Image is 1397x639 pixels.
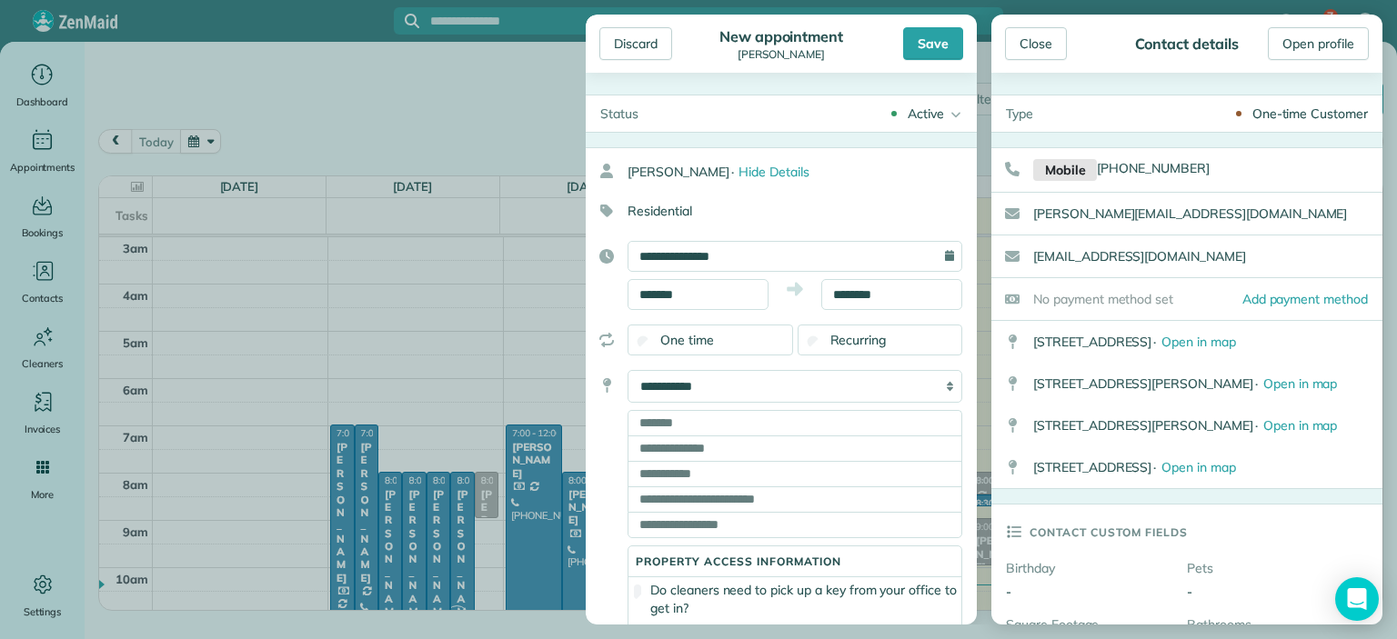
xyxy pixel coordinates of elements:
div: Bathrooms [1187,615,1368,634]
a: [PERSON_NAME][EMAIL_ADDRESS][DOMAIN_NAME] [1033,205,1347,222]
div: - [1006,583,1187,601]
a: [EMAIL_ADDRESS][DOMAIN_NAME] [1033,248,1246,265]
div: Residential [586,195,962,226]
div: Save [903,27,963,60]
div: Birthday [1006,559,1187,577]
div: Square Footage [1006,615,1187,634]
span: One time [660,332,714,348]
span: · [1255,417,1258,434]
span: Open in map [1263,417,1338,434]
div: [STREET_ADDRESS][PERSON_NAME] [1033,405,1382,445]
div: New appointment [714,27,849,45]
span: · [731,164,734,180]
span: Open in map [1263,375,1338,392]
div: [STREET_ADDRESS][PERSON_NAME] [1033,364,1382,404]
div: One-time Customer [1252,105,1368,123]
a: [STREET_ADDRESS][PERSON_NAME]· Open in map [991,363,1382,404]
span: Hide Details [739,164,809,180]
div: [PERSON_NAME] [628,155,977,188]
a: [STREET_ADDRESS]· Open in map [991,446,1382,488]
div: Type [991,95,1048,132]
span: Open in map [1161,334,1236,350]
a: Open profile [1268,27,1369,60]
span: · [1153,334,1156,350]
div: [STREET_ADDRESS] [1033,447,1382,487]
span: · [1255,375,1258,392]
input: Do cleaners need to pick up a key from your office to get in? [634,584,641,599]
div: Status [586,95,653,132]
div: - [1187,583,1368,601]
span: Open in map [1161,459,1236,475]
div: Contact details [1130,35,1243,53]
div: Close [1005,27,1067,60]
div: Open Intercom Messenger [1335,577,1379,621]
input: One time [638,336,649,348]
span: Recurring [830,332,887,348]
label: Do cleaners need to pick up a key from your office to get in? [628,581,961,617]
a: Add payment method [1228,279,1382,319]
div: Active [908,105,944,123]
div: Discard [599,27,672,60]
div: [STREET_ADDRESS] [1033,322,1382,362]
small: Mobile [1033,159,1097,181]
a: [STREET_ADDRESS]· Open in map [991,321,1382,363]
span: No payment method set [1033,291,1173,307]
div: Pets [1187,559,1368,577]
div: [PERSON_NAME] [714,48,849,61]
input: Recurring [807,336,819,348]
h5: Property access information [628,555,961,567]
span: · [1153,459,1156,475]
a: Mobile[PHONE_NUMBER] [1033,160,1210,176]
a: [STREET_ADDRESS][PERSON_NAME]· Open in map [991,404,1382,446]
h3: Contact custom fields [1030,504,1188,559]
